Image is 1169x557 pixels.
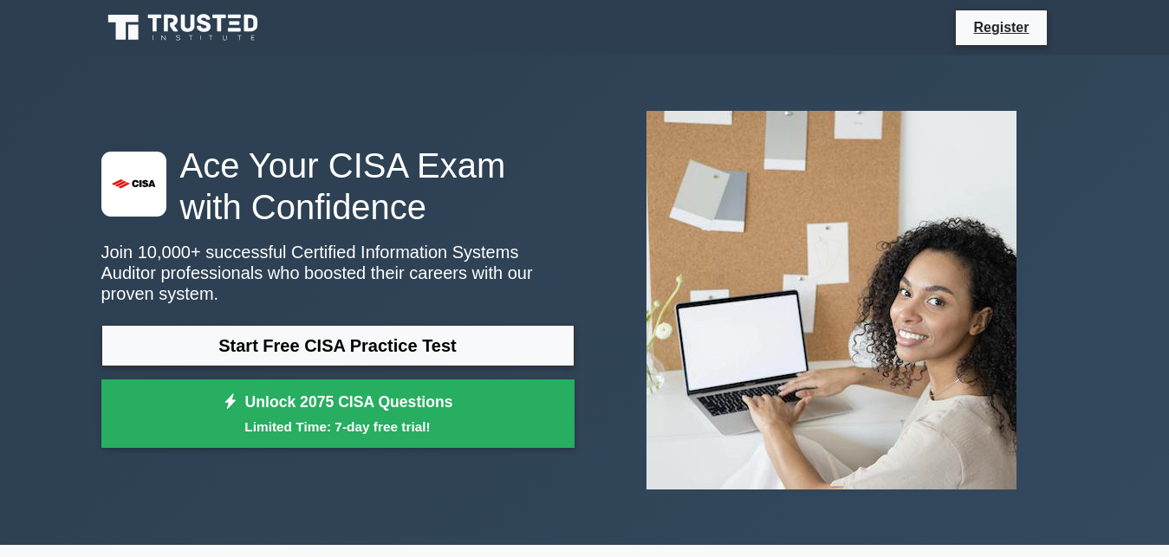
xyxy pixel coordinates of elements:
[101,145,575,228] h1: Ace Your CISA Exam with Confidence
[123,417,553,437] small: Limited Time: 7-day free trial!
[101,242,575,304] p: Join 10,000+ successful Certified Information Systems Auditor professionals who boosted their car...
[101,325,575,366] a: Start Free CISA Practice Test
[101,379,575,449] a: Unlock 2075 CISA QuestionsLimited Time: 7-day free trial!
[963,16,1039,38] a: Register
